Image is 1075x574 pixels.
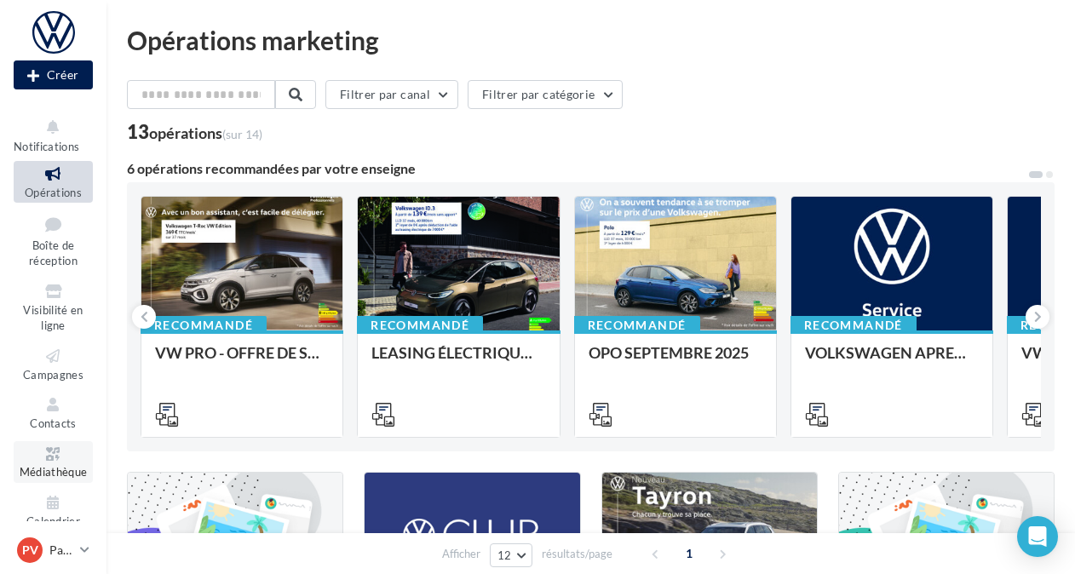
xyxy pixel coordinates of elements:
[790,316,917,335] div: Recommandé
[805,344,979,378] div: VOLKSWAGEN APRES-VENTE
[23,303,83,333] span: Visibilité en ligne
[325,80,458,109] button: Filtrer par canal
[49,542,73,559] p: Partenaire VW
[14,60,93,89] div: Nouvelle campagne
[357,316,483,335] div: Recommandé
[23,368,83,382] span: Campagnes
[442,546,480,562] span: Afficher
[542,546,612,562] span: résultats/page
[127,162,1027,175] div: 6 opérations recommandées par votre enseigne
[371,344,545,378] div: LEASING ÉLECTRIQUE 2025
[127,123,262,141] div: 13
[1017,516,1058,557] div: Open Intercom Messenger
[675,540,703,567] span: 1
[468,80,623,109] button: Filtrer par catégorie
[222,127,262,141] span: (sur 14)
[14,161,93,203] a: Opérations
[14,490,93,531] a: Calendrier
[14,60,93,89] button: Créer
[589,344,762,378] div: OPO SEPTEMBRE 2025
[26,514,80,528] span: Calendrier
[155,344,329,378] div: VW PRO - OFFRE DE SEPTEMBRE 25
[14,534,93,566] a: PV Partenaire VW
[497,548,512,562] span: 12
[574,316,700,335] div: Recommandé
[20,466,88,479] span: Médiathèque
[14,140,79,153] span: Notifications
[22,542,38,559] span: PV
[141,316,267,335] div: Recommandé
[30,416,77,430] span: Contacts
[14,278,93,336] a: Visibilité en ligne
[29,238,78,268] span: Boîte de réception
[25,186,82,199] span: Opérations
[149,125,262,141] div: opérations
[490,543,533,567] button: 12
[127,27,1055,53] div: Opérations marketing
[14,392,93,433] a: Contacts
[14,343,93,385] a: Campagnes
[14,441,93,483] a: Médiathèque
[14,210,93,272] a: Boîte de réception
